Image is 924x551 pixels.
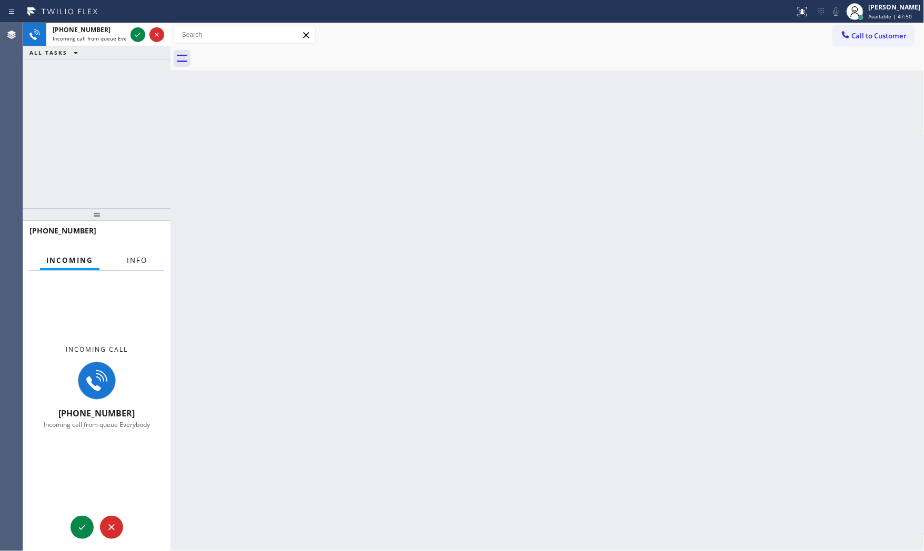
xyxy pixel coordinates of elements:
span: Call to Customer [852,31,907,40]
span: Incoming call [66,345,128,354]
button: Call to Customer [833,26,914,46]
button: ALL TASKS [23,46,88,59]
button: Accept [71,516,94,539]
span: [PHONE_NUMBER] [29,226,96,236]
button: Incoming [40,250,99,271]
input: Search [174,26,315,43]
span: Info [127,256,147,265]
button: Reject [149,27,164,42]
span: Available | 47:50 [869,13,912,20]
button: Mute [829,4,843,19]
div: [PERSON_NAME] [869,3,921,12]
span: Incoming call from queue Everybody [44,420,150,429]
span: [PHONE_NUMBER] [59,407,135,419]
span: Incoming [46,256,93,265]
span: [PHONE_NUMBER] [53,25,111,34]
span: Incoming call from queue Everybody [53,35,144,42]
button: Accept [130,27,145,42]
button: Info [120,250,154,271]
button: Reject [100,516,123,539]
span: ALL TASKS [29,49,67,56]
